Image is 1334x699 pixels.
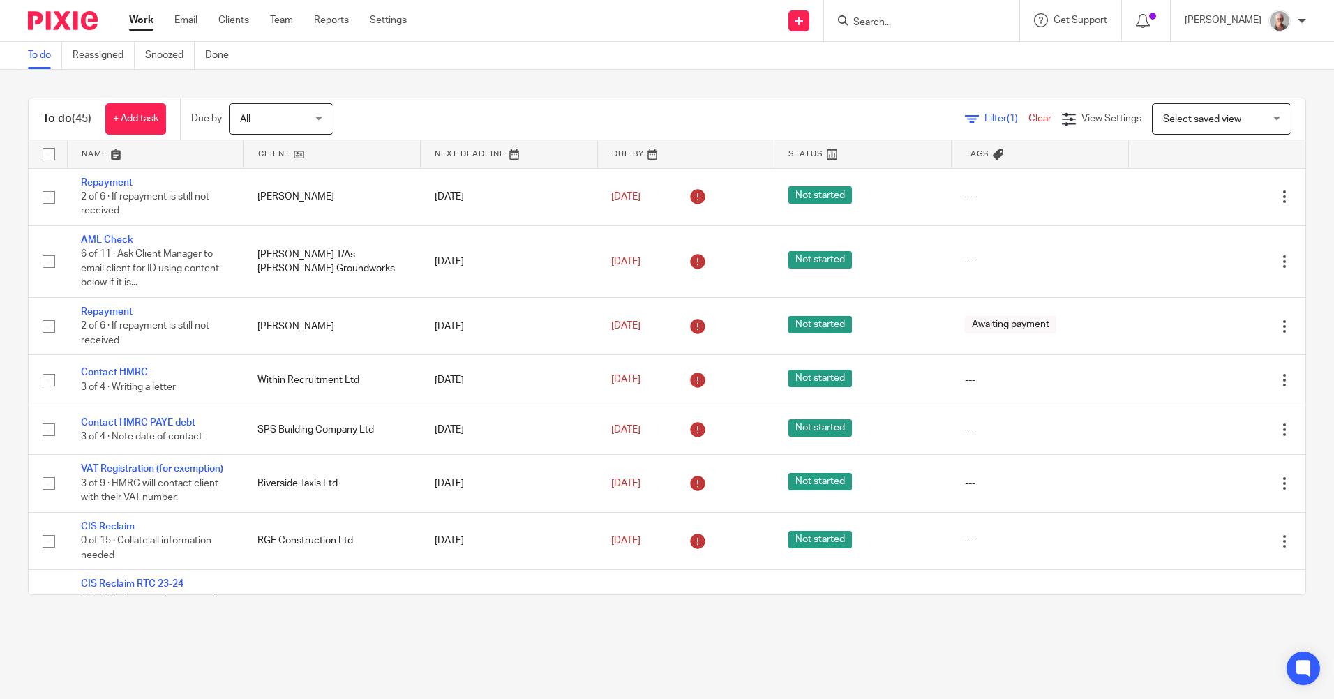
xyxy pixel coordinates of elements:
[966,150,989,158] span: Tags
[611,536,640,546] span: [DATE]
[611,257,640,266] span: [DATE]
[81,579,183,589] a: CIS Reclaim RTC 23-24
[243,168,420,225] td: [PERSON_NAME]
[788,186,852,204] span: Not started
[421,512,597,569] td: [DATE]
[421,405,597,454] td: [DATE]
[243,512,420,569] td: RGE Construction Ltd
[965,476,1114,490] div: ---
[81,178,133,188] a: Repayment
[965,190,1114,204] div: ---
[611,479,640,488] span: [DATE]
[965,316,1056,333] span: Awaiting payment
[218,13,249,27] a: Clients
[1028,114,1051,123] a: Clear
[270,13,293,27] a: Team
[191,112,222,126] p: Due by
[788,419,852,437] span: Not started
[1081,114,1141,123] span: View Settings
[788,251,852,269] span: Not started
[788,316,852,333] span: Not started
[965,373,1114,387] div: ---
[145,42,195,69] a: Snoozed
[81,382,176,392] span: 3 of 4 · Writing a letter
[28,42,62,69] a: To do
[421,225,597,297] td: [DATE]
[421,455,597,512] td: [DATE]
[81,192,209,216] span: 2 of 6 · If repayment is still not received
[243,570,420,642] td: RTC Carpentry Ltd
[243,225,420,297] td: [PERSON_NAME] T/As [PERSON_NAME] Groundworks
[81,307,133,317] a: Repayment
[81,322,209,346] span: 2 of 6 · If repayment is still not received
[243,298,420,355] td: [PERSON_NAME]
[421,570,597,642] td: [DATE]
[243,455,420,512] td: Riverside Taxis Ltd
[81,522,135,532] a: CIS Reclaim
[81,250,219,288] span: 6 of 11 · Ask Client Manager to email client for ID using content below if it is...
[611,425,640,435] span: [DATE]
[984,114,1028,123] span: Filter
[81,536,211,560] span: 0 of 15 · Collate all information needed
[852,17,977,29] input: Search
[81,368,148,377] a: Contact HMRC
[243,355,420,405] td: Within Recruitment Ltd
[81,594,215,632] span: 10 of 14 · Leave task open until checked approx. [DATE] for repayment
[965,423,1114,437] div: ---
[1007,114,1018,123] span: (1)
[240,114,250,124] span: All
[43,112,91,126] h1: To do
[421,355,597,405] td: [DATE]
[81,464,223,474] a: VAT Registration (for exemption)
[421,298,597,355] td: [DATE]
[314,13,349,27] a: Reports
[81,235,133,245] a: AML Check
[1268,10,1291,32] img: KR%20update.jpg
[174,13,197,27] a: Email
[205,42,239,69] a: Done
[81,432,202,442] span: 3 of 4 · Note date of contact
[1163,114,1241,124] span: Select saved view
[965,255,1114,269] div: ---
[788,531,852,548] span: Not started
[1054,15,1107,25] span: Get Support
[611,192,640,202] span: [DATE]
[611,375,640,385] span: [DATE]
[243,405,420,454] td: SPS Building Company Ltd
[965,534,1114,548] div: ---
[1185,13,1261,27] p: [PERSON_NAME]
[129,13,153,27] a: Work
[788,370,852,387] span: Not started
[370,13,407,27] a: Settings
[611,322,640,331] span: [DATE]
[81,418,195,428] a: Contact HMRC PAYE debt
[72,113,91,124] span: (45)
[421,168,597,225] td: [DATE]
[28,11,98,30] img: Pixie
[105,103,166,135] a: + Add task
[81,479,218,503] span: 3 of 9 · HMRC will contact client with their VAT number.
[73,42,135,69] a: Reassigned
[788,473,852,490] span: Not started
